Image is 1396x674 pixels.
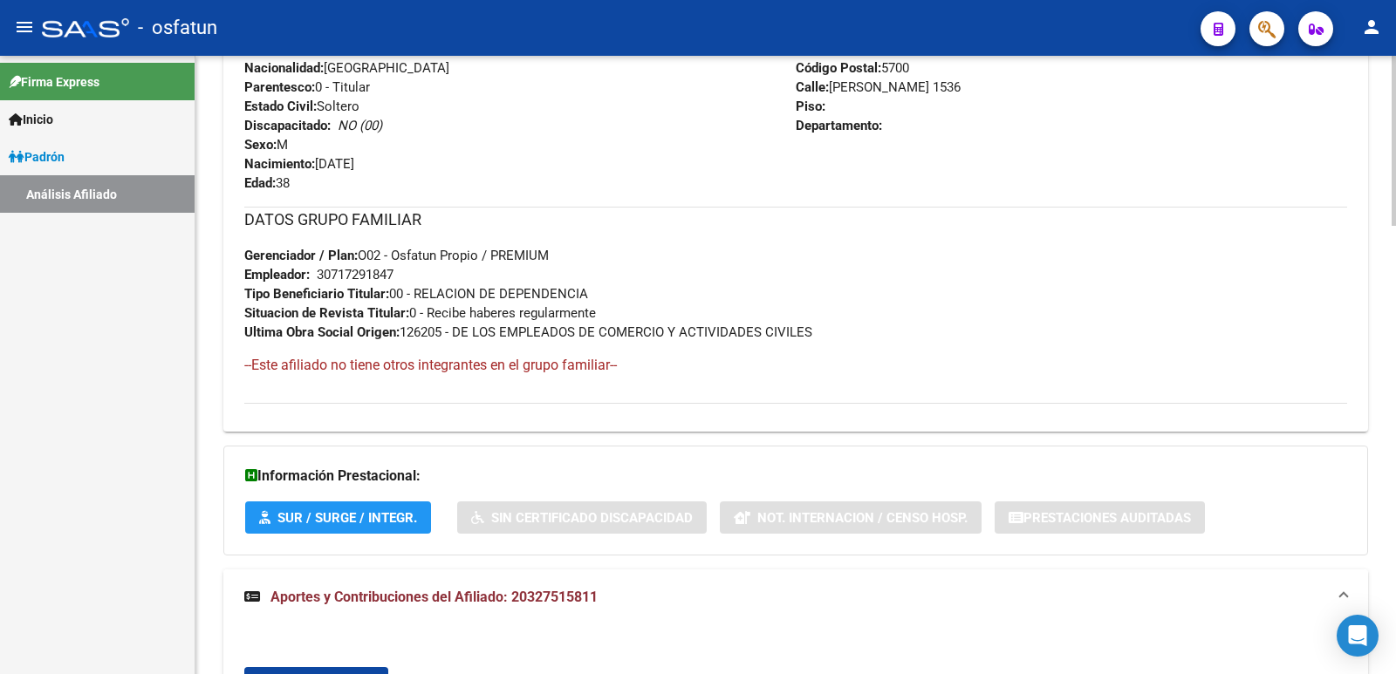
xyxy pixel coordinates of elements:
[244,99,359,114] span: Soltero
[757,510,968,526] span: Not. Internacion / Censo Hosp.
[244,156,354,172] span: [DATE]
[796,60,881,76] strong: Código Postal:
[9,72,99,92] span: Firma Express
[244,286,588,302] span: 00 - RELACION DE DEPENDENCIA
[457,501,707,534] button: Sin Certificado Discapacidad
[223,569,1368,625] mat-expansion-panel-header: Aportes y Contribuciones del Afiliado: 20327515811
[245,501,431,534] button: SUR / SURGE / INTEGR.
[245,464,1346,488] h3: Información Prestacional:
[244,324,812,340] span: 126205 - DE LOS EMPLEADOS DE COMERCIO Y ACTIVIDADES CIVILES
[244,286,389,302] strong: Tipo Beneficiario Titular:
[796,60,909,76] span: 5700
[796,41,912,57] span: SAN LUIS
[244,79,315,95] strong: Parentesco:
[1023,510,1191,526] span: Prestaciones Auditadas
[244,137,288,153] span: M
[9,110,53,129] span: Inicio
[491,510,693,526] span: Sin Certificado Discapacidad
[796,79,829,95] strong: Calle:
[244,248,358,263] strong: Gerenciador / Plan:
[995,501,1205,534] button: Prestaciones Auditadas
[244,356,1347,375] h4: --Este afiliado no tiene otros integrantes en el grupo familiar--
[9,147,65,167] span: Padrón
[796,99,825,114] strong: Piso:
[796,79,961,95] span: [PERSON_NAME] 1536
[720,501,982,534] button: Not. Internacion / Censo Hosp.
[244,41,314,57] strong: Documento:
[14,17,35,37] mat-icon: menu
[277,510,417,526] span: SUR / SURGE / INTEGR.
[1337,615,1379,657] div: Open Intercom Messenger
[244,208,1347,232] h3: DATOS GRUPO FAMILIAR
[796,41,855,57] strong: Localidad:
[1361,17,1382,37] mat-icon: person
[244,305,409,321] strong: Situacion de Revista Titular:
[244,79,370,95] span: 0 - Titular
[244,305,596,321] span: 0 - Recibe haberes regularmente
[270,589,598,605] span: Aportes y Contribuciones del Afiliado: 20327515811
[244,248,549,263] span: O02 - Osfatun Propio / PREMIUM
[244,118,331,133] strong: Discapacitado:
[244,41,524,57] span: DU - DOCUMENTO UNICO 32751581
[244,267,310,283] strong: Empleador:
[244,156,315,172] strong: Nacimiento:
[317,265,393,284] div: 30717291847
[244,137,277,153] strong: Sexo:
[244,60,449,76] span: [GEOGRAPHIC_DATA]
[796,118,882,133] strong: Departamento:
[244,175,276,191] strong: Edad:
[244,175,290,191] span: 38
[338,118,382,133] i: NO (00)
[244,324,400,340] strong: Ultima Obra Social Origen:
[244,60,324,76] strong: Nacionalidad:
[244,99,317,114] strong: Estado Civil:
[138,9,217,47] span: - osfatun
